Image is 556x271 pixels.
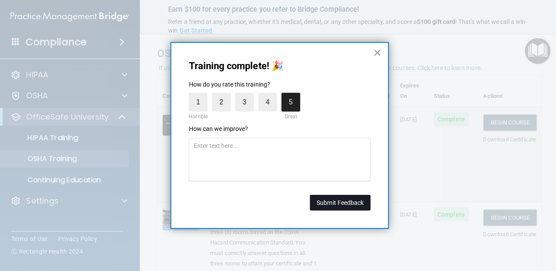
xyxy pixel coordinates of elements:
[211,94,229,112] label: 2
[188,94,206,112] label: 1
[188,125,368,134] p: How can we improve?
[371,47,379,60] button: Close
[513,211,546,244] iframe: Drift Widget Chat Controller
[188,81,368,90] p: How do you rate this training?
[308,195,368,211] button: Submit Feedback
[185,112,208,122] div: Horrible
[280,94,298,112] label: 5
[188,61,368,73] p: Training complete! 🎉
[257,94,275,112] label: 4
[234,94,252,112] label: 3
[280,112,298,122] div: Great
